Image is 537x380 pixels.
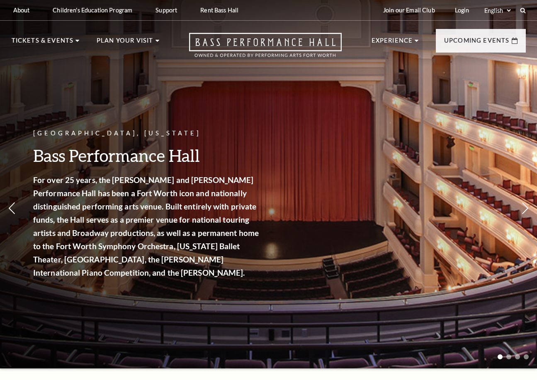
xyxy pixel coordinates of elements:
strong: For over 25 years, the [PERSON_NAME] and [PERSON_NAME] Performance Hall has been a Fort Worth ico... [33,175,259,277]
p: Support [156,7,177,14]
h3: Bass Performance Hall [33,145,261,166]
p: Rent Bass Hall [200,7,238,14]
select: Select: [483,7,512,14]
p: Tickets & Events [12,36,74,51]
p: About [13,7,30,14]
p: [GEOGRAPHIC_DATA], [US_STATE] [33,128,261,139]
p: Experience [372,36,413,51]
p: Plan Your Visit [97,36,153,51]
p: Children's Education Program [53,7,132,14]
p: Upcoming Events [444,36,510,51]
